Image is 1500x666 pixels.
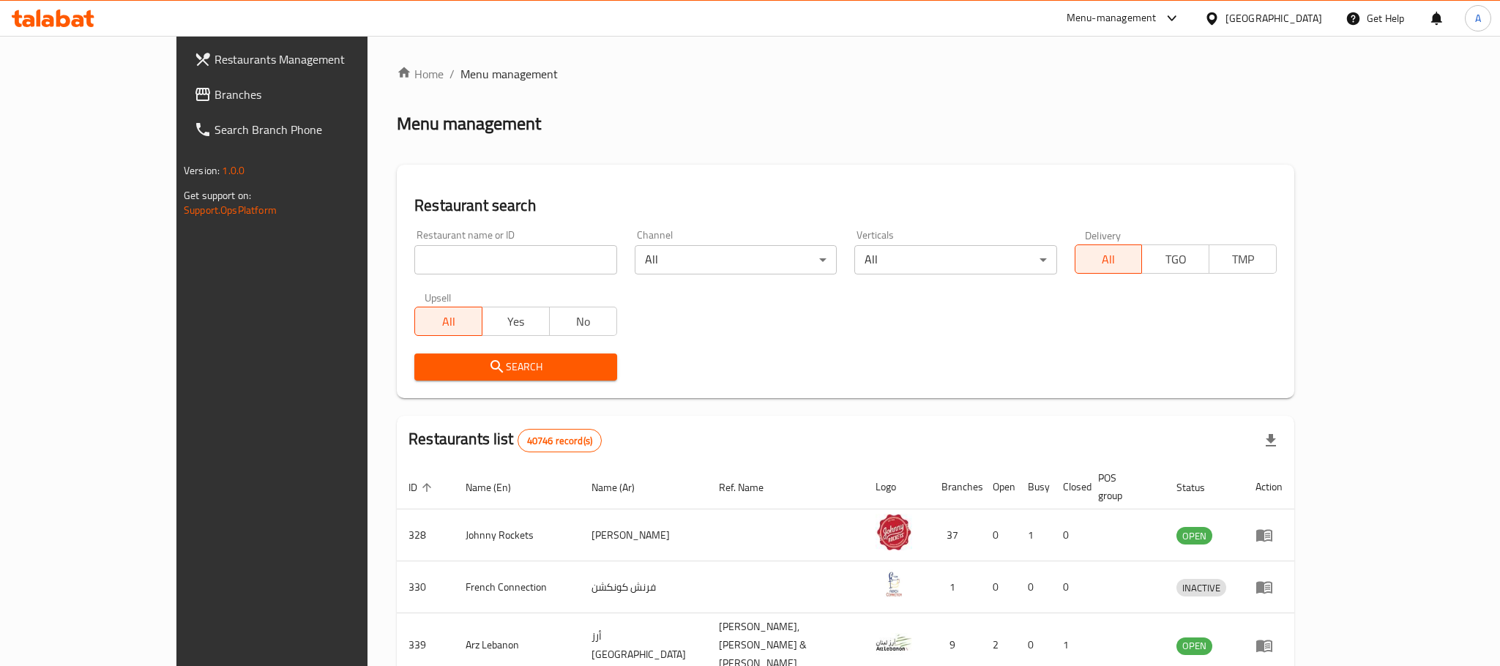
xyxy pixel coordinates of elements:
td: فرنش كونكشن [580,561,707,613]
span: TMP [1215,249,1271,270]
div: Menu [1255,526,1283,544]
button: TMP [1209,244,1277,274]
td: 0 [1051,509,1086,561]
td: 0 [981,509,1016,561]
span: 1.0.0 [222,161,245,180]
td: [PERSON_NAME] [580,509,707,561]
th: Branches [930,465,981,509]
th: Action [1244,465,1294,509]
span: Branches [214,86,415,103]
a: Restaurants Management [182,42,427,77]
div: All [854,245,1056,274]
span: Ref. Name [719,479,783,496]
div: Menu [1255,578,1283,596]
label: Upsell [425,292,452,302]
div: Menu-management [1067,10,1157,27]
button: No [549,307,617,336]
span: OPEN [1176,528,1212,545]
td: 0 [1016,561,1051,613]
div: Total records count [518,429,602,452]
h2: Restaurant search [414,195,1277,217]
span: All [1081,249,1137,270]
nav: breadcrumb [397,65,1294,83]
span: ID [408,479,436,496]
button: All [414,307,482,336]
span: Name (Ar) [592,479,654,496]
span: Status [1176,479,1224,496]
span: Version: [184,161,220,180]
a: Search Branch Phone [182,112,427,147]
li: / [449,65,455,83]
input: Search for restaurant name or ID.. [414,245,616,274]
th: Logo [864,465,930,509]
span: Restaurants Management [214,50,415,68]
div: OPEN [1176,527,1212,545]
td: French Connection [454,561,580,613]
span: Yes [488,311,544,332]
th: Open [981,465,1016,509]
td: 1 [1016,509,1051,561]
span: TGO [1148,249,1204,270]
span: A [1475,10,1481,26]
span: Search Branch Phone [214,121,415,138]
span: POS group [1098,469,1147,504]
div: Menu [1255,637,1283,654]
td: 0 [1051,561,1086,613]
span: Search [426,358,605,376]
th: Closed [1051,465,1086,509]
td: 0 [981,561,1016,613]
span: Menu management [460,65,558,83]
img: Arz Lebanon [876,624,912,661]
td: Johnny Rockets [454,509,580,561]
span: All [421,311,477,332]
img: Johnny Rockets [876,514,912,550]
h2: Restaurants list [408,428,602,452]
button: All [1075,244,1143,274]
button: Yes [482,307,550,336]
h2: Menu management [397,112,541,135]
a: Branches [182,77,427,112]
button: TGO [1141,244,1209,274]
div: Export file [1253,423,1288,458]
a: Support.OpsPlatform [184,201,277,220]
label: Delivery [1085,230,1122,240]
button: Search [414,353,616,381]
div: INACTIVE [1176,579,1226,596]
img: French Connection [876,566,912,602]
span: No [556,311,611,332]
td: 1 [930,561,981,613]
span: Name (En) [466,479,530,496]
span: Get support on: [184,186,251,205]
div: All [635,245,837,274]
td: 37 [930,509,981,561]
span: INACTIVE [1176,580,1226,596]
span: OPEN [1176,637,1212,654]
span: 40746 record(s) [518,434,601,448]
div: [GEOGRAPHIC_DATA] [1225,10,1322,26]
th: Busy [1016,465,1051,509]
